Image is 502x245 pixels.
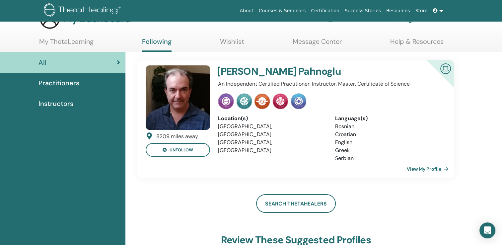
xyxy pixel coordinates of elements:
a: View My Profile [407,162,451,176]
img: Certified Online Instructor [438,61,454,76]
a: Message Center [293,38,342,50]
a: Search ThetaHealers [256,194,336,213]
li: [GEOGRAPHIC_DATA], [GEOGRAPHIC_DATA] [218,138,325,154]
div: 8209 miles away [156,132,198,140]
li: English [335,138,442,146]
p: An Independent Certified Practitioner, Instructor, Master, Certificate of Science [218,80,442,88]
img: logo.png [44,3,123,18]
li: Bosnian [335,122,442,130]
button: unfollow [146,143,210,157]
span: Practitioners [38,78,79,88]
li: Greek [335,146,442,154]
h3: My Dashboard [63,13,131,25]
div: Location(s) [218,115,325,122]
a: Wishlist [220,38,244,50]
div: Language(s) [335,115,442,122]
h4: [PERSON_NAME] Pahnoglu [217,65,404,77]
a: Store [413,5,430,17]
a: My ThetaLearning [39,38,94,50]
li: [GEOGRAPHIC_DATA], [GEOGRAPHIC_DATA] [218,122,325,138]
a: Help & Resources [390,38,444,50]
div: Certified Online Instructor [416,60,454,98]
li: Croatian [335,130,442,138]
span: All [38,57,46,67]
span: Instructors [38,99,73,109]
a: About [237,5,256,17]
img: default.jpg [146,65,210,130]
li: Serbian [335,154,442,162]
a: Courses & Seminars [256,5,309,17]
div: Open Intercom Messenger [479,222,495,238]
a: Certification [308,5,342,17]
a: Resources [384,5,413,17]
a: Success Stories [342,5,384,17]
a: Following [142,38,172,52]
